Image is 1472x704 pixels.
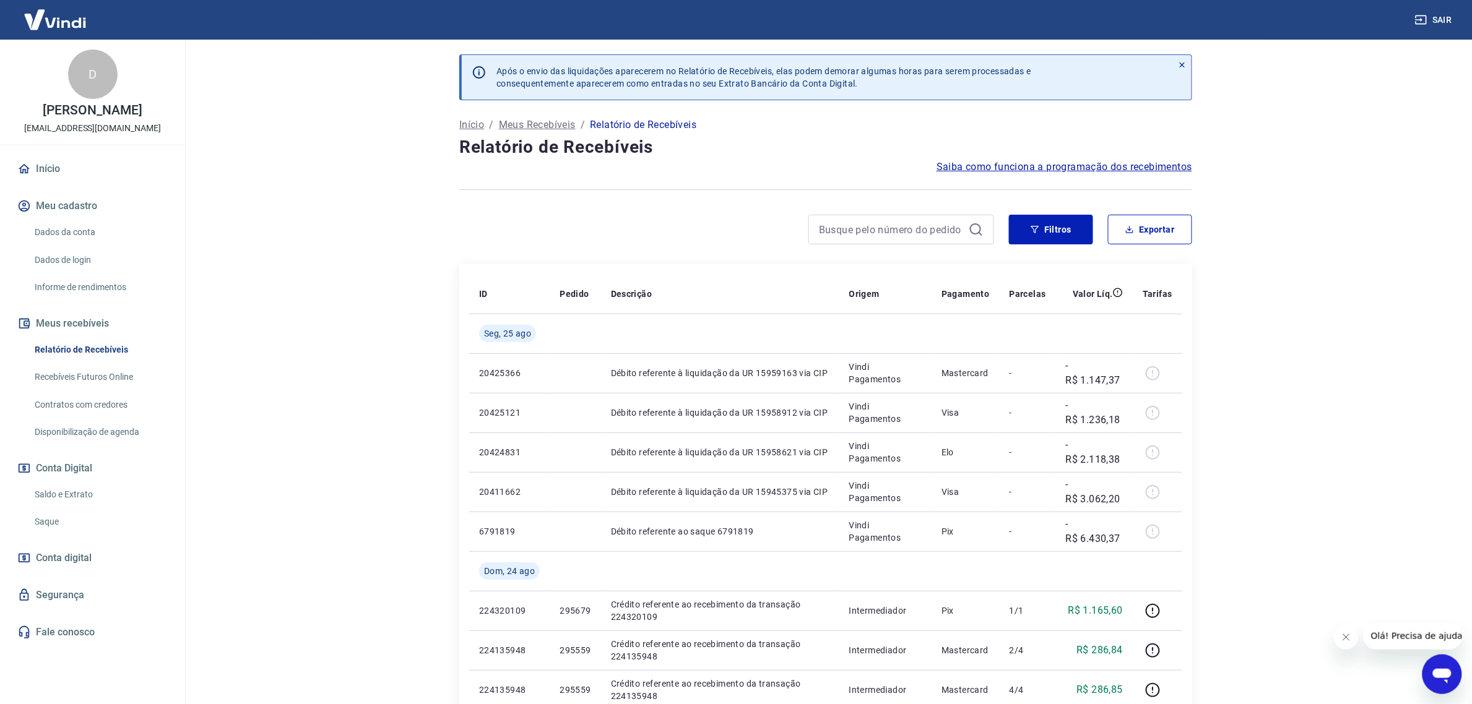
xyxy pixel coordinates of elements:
[1364,622,1462,650] iframe: Mensagem da empresa
[1010,486,1046,498] p: -
[1009,215,1093,244] button: Filtros
[36,549,92,567] span: Conta digital
[942,446,990,458] p: Elo
[611,598,829,623] p: Crédito referente ao recebimento da transação 224320109
[1413,9,1457,32] button: Sair
[459,118,484,132] a: Início
[479,604,540,617] p: 224320109
[1066,517,1123,546] p: -R$ 6.430,37
[560,644,591,656] p: 295559
[479,288,488,300] p: ID
[1143,288,1172,300] p: Tarifas
[590,118,696,132] p: Relatório de Recebíveis
[560,604,591,617] p: 295679
[1077,643,1123,658] p: R$ 286,84
[611,288,652,300] p: Descrição
[1010,604,1046,617] p: 1/1
[479,644,540,656] p: 224135948
[819,220,964,239] input: Busque pelo número do pedido
[24,122,161,135] p: [EMAIL_ADDRESS][DOMAIN_NAME]
[937,160,1192,174] a: Saiba como funciona a programação dos recebimentos
[611,525,829,538] p: Débito referente ao saque 6791819
[30,364,170,390] a: Recebíveis Futuros Online
[1066,358,1123,388] p: -R$ 1.147,37
[611,677,829,702] p: Crédito referente ao recebimento da transação 224135948
[1010,684,1046,696] p: 4/4
[1334,625,1359,650] iframe: Fechar mensagem
[1010,367,1046,379] p: -
[499,118,576,132] a: Meus Recebíveis
[479,486,540,498] p: 20411662
[43,104,142,117] p: [PERSON_NAME]
[1422,655,1462,694] iframe: Botão para abrir a janela de mensagens
[496,65,1031,90] p: Após o envio das liquidações aparecerem no Relatório de Recebíveis, elas podem demorar algumas ho...
[942,604,990,617] p: Pix
[611,638,829,663] p: Crédito referente ao recebimento da transação 224135948
[1010,525,1046,538] p: -
[30,482,170,507] a: Saldo e Extrato
[560,288,589,300] p: Pedido
[30,337,170,363] a: Relatório de Recebíveis
[942,486,990,498] p: Visa
[849,604,922,617] p: Intermediador
[1010,288,1046,300] p: Parcelas
[15,1,95,38] img: Vindi
[849,479,922,504] p: Vindi Pagamentos
[15,192,170,220] button: Meu cadastro
[15,544,170,572] a: Conta digital
[611,367,829,379] p: Débito referente à liquidação da UR 15959163 via CIP
[7,9,104,19] span: Olá! Precisa de ajuda?
[479,446,540,458] p: 20424831
[30,220,170,245] a: Dados da conta
[1066,398,1123,427] p: -R$ 1.236,18
[15,310,170,337] button: Meus recebíveis
[581,118,585,132] p: /
[942,525,990,538] p: Pix
[1108,215,1192,244] button: Exportar
[611,486,829,498] p: Débito referente à liquidação da UR 15945375 via CIP
[30,275,170,300] a: Informe de rendimentos
[849,519,922,544] p: Vindi Pagamentos
[15,619,170,646] a: Fale conosco
[849,644,922,656] p: Intermediador
[15,155,170,182] a: Início
[849,400,922,425] p: Vindi Pagamentos
[30,419,170,445] a: Disponibilização de agenda
[1073,288,1113,300] p: Valor Líq.
[849,440,922,465] p: Vindi Pagamentos
[459,135,1192,160] h4: Relatório de Recebíveis
[30,509,170,534] a: Saque
[489,118,493,132] p: /
[479,525,540,538] p: 6791819
[30,247,170,273] a: Dados de login
[849,684,922,696] p: Intermediador
[1066,477,1123,507] p: -R$ 3.062,20
[849,288,880,300] p: Origem
[479,406,540,419] p: 20425121
[1066,437,1123,467] p: -R$ 2.118,38
[1010,446,1046,458] p: -
[15,455,170,482] button: Conta Digital
[942,644,990,656] p: Mastercard
[479,367,540,379] p: 20425366
[30,392,170,418] a: Contratos com credores
[479,684,540,696] p: 224135948
[942,684,990,696] p: Mastercard
[15,582,170,609] a: Segurança
[484,565,535,577] span: Dom, 24 ago
[611,446,829,458] p: Débito referente à liquidação da UR 15958621 via CIP
[942,288,990,300] p: Pagamento
[942,367,990,379] p: Mastercard
[849,361,922,385] p: Vindi Pagamentos
[68,49,118,99] div: D
[942,406,990,419] p: Visa
[1077,682,1123,697] p: R$ 286,85
[484,327,531,340] span: Seg, 25 ago
[1010,406,1046,419] p: -
[611,406,829,419] p: Débito referente à liquidação da UR 15958912 via CIP
[1068,603,1123,618] p: R$ 1.165,60
[1010,644,1046,656] p: 2/4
